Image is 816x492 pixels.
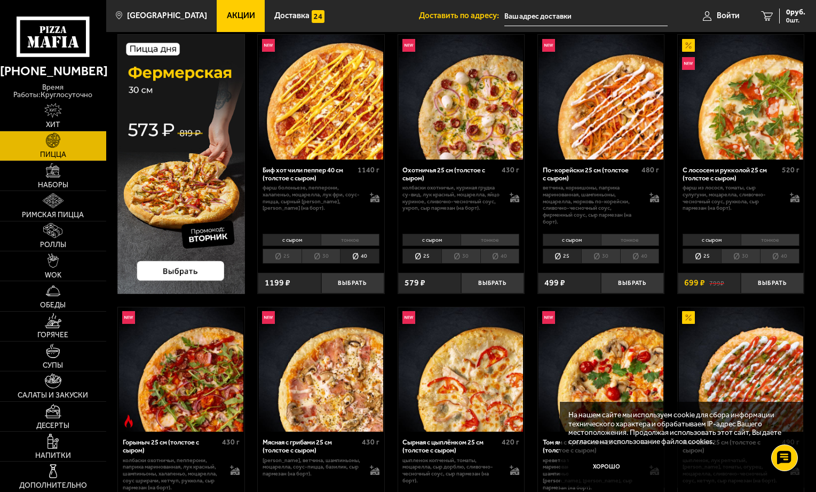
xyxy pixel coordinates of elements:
[263,438,359,455] div: Мясная с грибами 25 см (толстое с сыром)
[543,457,641,491] p: креветка тигровая, паприка маринованная, [PERSON_NAME], шампиньоны, [PERSON_NAME], [PERSON_NAME],...
[538,307,663,432] img: Том ям с креветками 25 см (толстое с сыром)
[123,438,219,455] div: Горыныч 25 см (толстое с сыром)
[760,249,799,264] li: 40
[259,35,383,159] img: Биф хот чили пеппер 40 см (толстое с сыром)
[43,362,63,369] span: Супы
[543,249,582,264] li: 25
[40,241,66,249] span: Роллы
[45,272,61,279] span: WOK
[542,311,555,324] img: Новинка
[405,279,425,287] span: 579 ₽
[321,234,379,246] li: тонкое
[398,35,524,159] a: НовинкаОхотничья 25 см (толстое с сыром)
[461,273,524,293] button: Выбрать
[398,307,524,432] a: НовинкаСырная с цыплёнком 25 см (толстое с сыром)
[717,12,740,20] span: Войти
[402,185,501,212] p: колбаски охотничьи, куриная грудка су-вид, лук красный, моцарелла, яйцо куриное, сливочно-чесночн...
[38,181,68,189] span: Наборы
[312,10,324,23] img: 15daf4d41897b9f0e9f617042186c801.svg
[461,234,519,246] li: тонкое
[35,452,71,459] span: Напитки
[362,438,379,447] span: 430 г
[502,165,519,174] span: 430 г
[119,307,243,432] img: Горыныч 25 см (толстое с сыром)
[782,165,799,174] span: 520 г
[741,234,799,246] li: тонкое
[502,438,519,447] span: 420 г
[620,249,660,264] li: 40
[402,166,499,182] div: Охотничья 25 см (толстое с сыром)
[683,166,779,182] div: С лососем и рукколой 25 см (толстое с сыром)
[568,454,645,480] button: Хорошо
[222,438,240,447] span: 430 г
[40,301,66,309] span: Обеды
[786,17,805,23] span: 0 шт.
[679,35,803,159] img: С лососем и рукколой 25 см (толстое с сыром)
[262,311,275,324] img: Новинка
[265,279,290,287] span: 1199 ₽
[123,457,221,491] p: колбаски Охотничьи, пепперони, паприка маринованная, лук красный, шампиньоны, халапеньо, моцарелл...
[263,166,355,182] div: Биф хот чили пеппер 40 см (толстое с сыром)
[543,438,639,455] div: Том ям с креветками 25 см (толстое с сыром)
[19,482,87,489] span: Дополнительно
[683,185,781,212] p: фарш из лосося, томаты, сыр сулугуни, моцарелла, сливочно-чесночный соус, руккола, сыр пармезан (...
[641,165,659,174] span: 480 г
[601,234,660,246] li: тонкое
[18,392,88,399] span: Салаты и закуски
[538,307,664,432] a: НовинкаТом ям с креветками 25 см (толстое с сыром)
[538,35,664,159] a: НовинкаПо-корейски 25 см (толстое с сыром)
[682,39,695,52] img: Акционный
[263,185,361,212] p: фарш болоньезе, пепперони, халапеньо, моцарелла, лук фри, соус-пицца, сырный [PERSON_NAME], [PERS...
[480,249,520,264] li: 40
[741,273,804,293] button: Выбрать
[504,6,668,26] input: Ваш адрес доставки
[340,249,379,264] li: 40
[419,12,504,20] span: Доставить по адресу:
[122,415,135,427] img: Острое блюдо
[542,39,555,52] img: Новинка
[399,307,523,432] img: Сырная с цыплёнком 25 см (толстое с сыром)
[263,234,321,246] li: с сыром
[402,249,441,264] li: 25
[358,165,379,174] span: 1140 г
[118,307,244,432] a: НовинкаОстрое блюдоГорыныч 25 см (толстое с сыром)
[684,279,705,287] span: 699 ₽
[263,457,361,478] p: [PERSON_NAME], ветчина, шампиньоны, моцарелла, соус-пицца, базилик, сыр пармезан (на борт).
[122,311,135,324] img: Новинка
[581,249,620,264] li: 30
[36,422,69,430] span: Десерты
[262,39,275,52] img: Новинка
[399,35,523,159] img: Охотничья 25 см (толстое с сыром)
[263,249,302,264] li: 25
[682,57,695,70] img: Новинка
[678,307,804,432] a: АкционныйАль-Шам 25 см (толстое с сыром)
[40,151,66,158] span: Пицца
[22,211,84,219] span: Римская пицца
[402,234,461,246] li: с сыром
[721,249,760,264] li: 30
[402,39,415,52] img: Новинка
[302,249,340,264] li: 30
[274,12,310,20] span: Доставка
[568,410,790,446] p: На нашем сайте мы используем cookie для сбора информации технического характера и обрабатываем IP...
[543,234,601,246] li: с сыром
[227,12,255,20] span: Акции
[679,307,803,432] img: Аль-Шам 25 см (толстое с сыром)
[258,307,384,432] a: НовинкаМясная с грибами 25 см (толстое с сыром)
[786,9,805,16] span: 0 руб.
[402,311,415,324] img: Новинка
[683,249,722,264] li: 25
[402,457,501,485] p: цыпленок копченый, томаты, моцарелла, сыр дорблю, сливочно-чесночный соус, сыр пармезан (на борт).
[682,311,695,324] img: Акционный
[321,273,384,293] button: Выбрать
[544,279,565,287] span: 499 ₽
[127,12,207,20] span: [GEOGRAPHIC_DATA]
[543,185,641,225] p: ветчина, корнишоны, паприка маринованная, шампиньоны, моцарелла, морковь по-корейски, сливочно-че...
[46,121,60,129] span: Хит
[683,234,741,246] li: с сыром
[543,166,639,182] div: По-корейски 25 см (толстое с сыром)
[258,35,384,159] a: НовинкаБиф хот чили пеппер 40 см (толстое с сыром)
[402,438,499,455] div: Сырная с цыплёнком 25 см (толстое с сыром)
[259,307,383,432] img: Мясная с грибами 25 см (толстое с сыром)
[538,35,663,159] img: По-корейски 25 см (толстое с сыром)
